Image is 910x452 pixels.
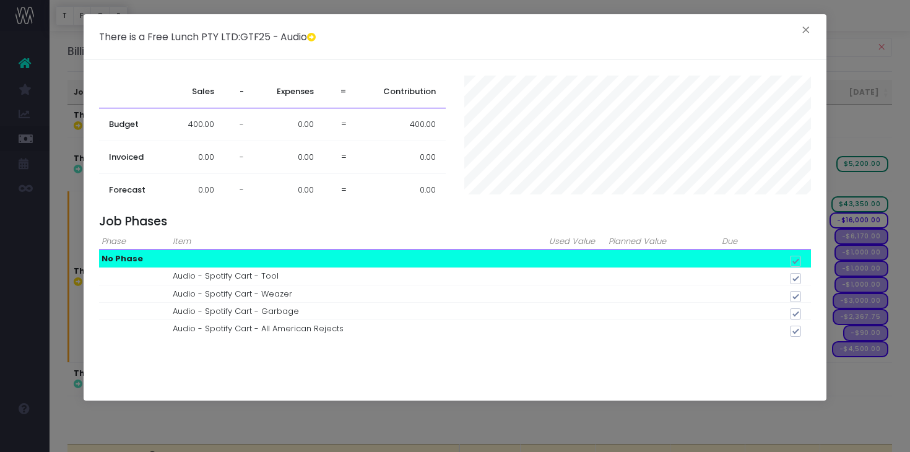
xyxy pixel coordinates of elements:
h5: : [99,30,316,44]
th: = [324,76,357,108]
th: Used Value [526,233,597,250]
th: Contribution [357,76,446,108]
th: Item [170,233,526,250]
th: Sales [168,76,225,108]
td: - [225,141,254,174]
th: Forecast [99,174,168,207]
td: 0.00 [168,141,225,174]
td: Audio - Spotify Cart - Weazer [170,285,526,302]
th: Planned Value [597,233,669,250]
td: = [324,141,357,174]
span: 400.00 [188,118,214,131]
th: Invoiced [99,141,168,174]
td: 0.00 [357,174,446,207]
h4: Job Phases [99,214,811,228]
td: 400.00 [357,108,446,141]
td: - [225,108,254,141]
td: 0.00 [357,141,446,174]
td: = [324,108,357,141]
td: - [225,174,254,207]
td: 0.00 [168,174,225,207]
td: 0.00 [254,141,324,174]
td: Audio - Spotify Cart - Tool [170,267,526,285]
th: Budget [99,108,168,141]
button: Close [793,22,819,41]
th: - [225,76,254,108]
td: 0.00 [254,108,324,141]
span: There is a Free Lunch PTY LTD [99,30,238,44]
th: Due [669,233,740,250]
th: Phase [99,233,170,250]
th: Expenses [254,76,324,108]
td: 0.00 [254,174,324,207]
span: GTF25 - Audio [240,30,316,44]
td: = [324,174,357,207]
td: Audio - Spotify Cart - All American Rejects [170,320,526,337]
strong: No Phase [102,253,143,264]
td: Audio - Spotify Cart - Garbage [170,303,526,320]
